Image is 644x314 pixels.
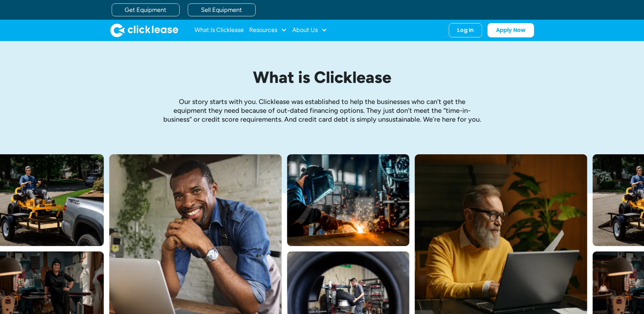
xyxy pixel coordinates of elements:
[163,68,482,86] h1: What is Clicklease
[292,23,327,37] div: About Us
[112,3,180,16] a: Get Equipment
[457,27,474,34] div: Log In
[249,23,287,37] div: Resources
[110,23,178,37] img: Clicklease logo
[188,3,256,16] a: Sell Equipment
[195,23,244,37] a: What Is Clicklease
[163,97,482,124] p: Our story starts with you. Clicklease was established to help the businesses who can’t get the eq...
[287,154,409,246] img: A welder in a large mask working on a large pipe
[110,23,178,37] a: home
[487,23,534,37] a: Apply Now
